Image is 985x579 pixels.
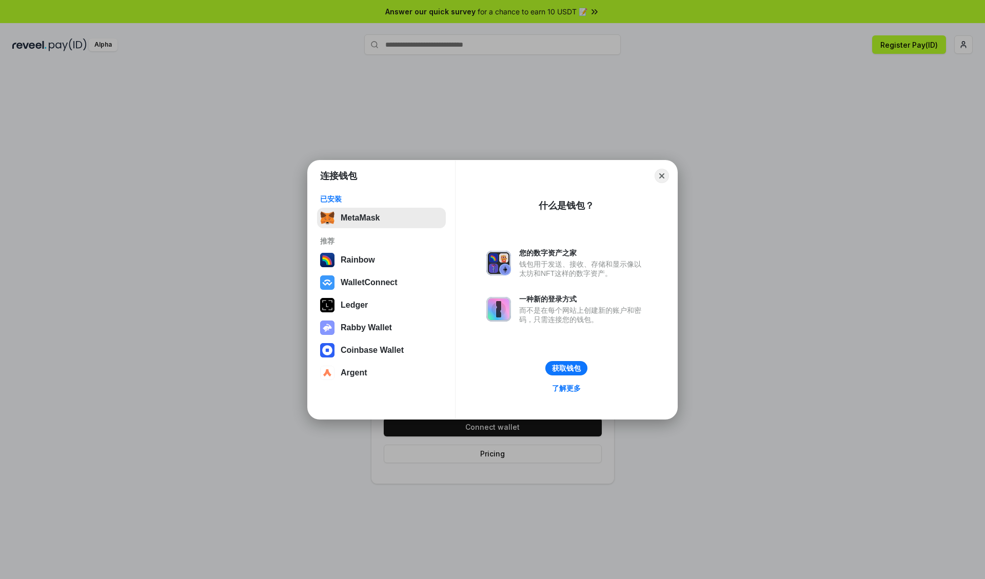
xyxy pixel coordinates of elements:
[320,211,334,225] img: svg+xml,%3Csvg%20fill%3D%22none%22%20height%3D%2233%22%20viewBox%3D%220%200%2035%2033%22%20width%...
[519,259,646,278] div: 钱包用于发送、接收、存储和显示像以太坊和NFT这样的数字资产。
[519,294,646,304] div: 一种新的登录方式
[341,213,380,223] div: MetaMask
[320,275,334,290] img: svg+xml,%3Csvg%20width%3D%2228%22%20height%3D%2228%22%20viewBox%3D%220%200%2028%2028%22%20fill%3D...
[320,366,334,380] img: svg+xml,%3Csvg%20width%3D%2228%22%20height%3D%2228%22%20viewBox%3D%220%200%2028%2028%22%20fill%3D...
[552,364,581,373] div: 获取钱包
[320,343,334,357] img: svg+xml,%3Csvg%20width%3D%2228%22%20height%3D%2228%22%20viewBox%3D%220%200%2028%2028%22%20fill%3D...
[341,368,367,377] div: Argent
[519,306,646,324] div: 而不是在每个网站上创建新的账户和密码，只需连接您的钱包。
[546,382,587,395] a: 了解更多
[317,295,446,315] button: Ledger
[486,297,511,322] img: svg+xml,%3Csvg%20xmlns%3D%22http%3A%2F%2Fwww.w3.org%2F2000%2Fsvg%22%20fill%3D%22none%22%20viewBox...
[519,248,646,257] div: 您的数字资产之家
[320,194,443,204] div: 已安装
[317,363,446,383] button: Argent
[320,321,334,335] img: svg+xml,%3Csvg%20xmlns%3D%22http%3A%2F%2Fwww.w3.org%2F2000%2Fsvg%22%20fill%3D%22none%22%20viewBox...
[320,253,334,267] img: svg+xml,%3Csvg%20width%3D%22120%22%20height%3D%22120%22%20viewBox%3D%220%200%20120%20120%22%20fil...
[317,272,446,293] button: WalletConnect
[320,298,334,312] img: svg+xml,%3Csvg%20xmlns%3D%22http%3A%2F%2Fwww.w3.org%2F2000%2Fsvg%22%20width%3D%2228%22%20height%3...
[317,317,446,338] button: Rabby Wallet
[486,251,511,275] img: svg+xml,%3Csvg%20xmlns%3D%22http%3A%2F%2Fwww.w3.org%2F2000%2Fsvg%22%20fill%3D%22none%22%20viewBox...
[341,323,392,332] div: Rabby Wallet
[552,384,581,393] div: 了解更多
[539,199,594,212] div: 什么是钱包？
[341,301,368,310] div: Ledger
[341,278,398,287] div: WalletConnect
[320,170,357,182] h1: 连接钱包
[341,255,375,265] div: Rainbow
[320,236,443,246] div: 推荐
[655,169,669,183] button: Close
[341,346,404,355] div: Coinbase Wallet
[317,208,446,228] button: MetaMask
[317,340,446,361] button: Coinbase Wallet
[545,361,587,375] button: 获取钱包
[317,250,446,270] button: Rainbow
